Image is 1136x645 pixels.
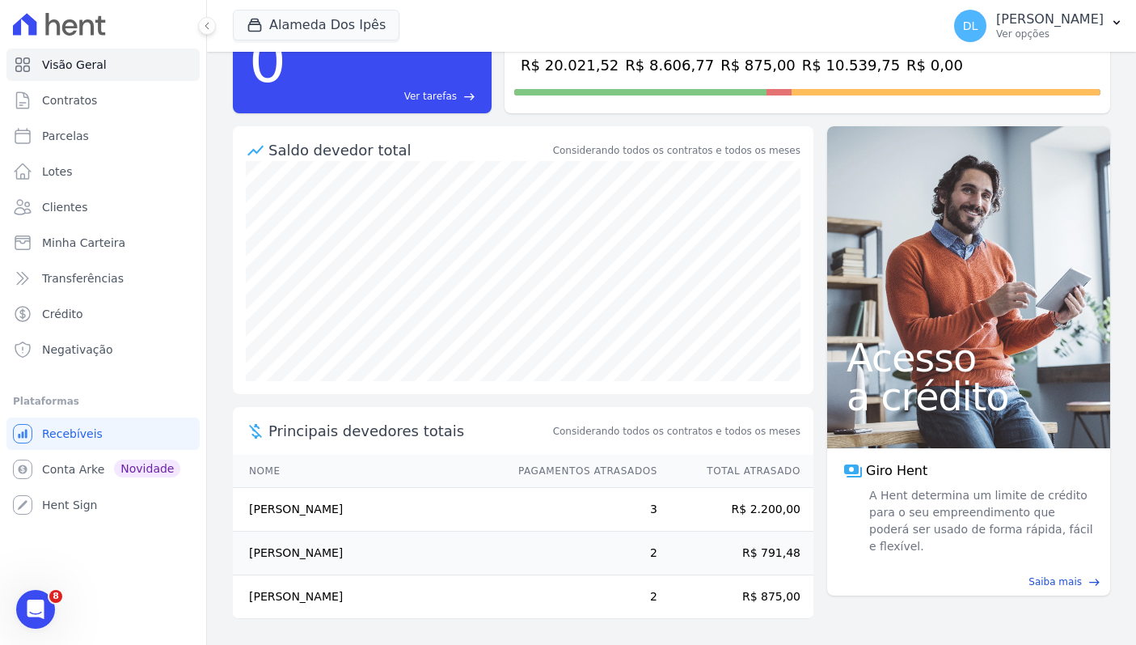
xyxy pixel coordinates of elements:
[404,89,457,104] span: Ver tarefas
[42,199,87,215] span: Clientes
[16,590,55,629] iframe: Intercom live chat
[996,11,1104,28] p: [PERSON_NAME]
[6,84,200,117] a: Contratos
[233,575,503,619] td: [PERSON_NAME]
[49,590,62,603] span: 8
[1028,575,1082,589] span: Saiba mais
[6,333,200,366] a: Negativação
[42,92,97,108] span: Contratos
[963,20,978,32] span: DL
[42,461,104,477] span: Conta Arke
[42,163,73,180] span: Lotes
[13,392,193,411] div: Plataformas
[866,461,927,481] span: Giro Hent
[42,426,103,442] span: Recebíveis
[847,377,1091,416] span: a crédito
[847,338,1091,377] span: Acesso
[658,488,813,532] td: R$ 2.200,00
[503,532,658,575] td: 2
[233,532,503,575] td: [PERSON_NAME]
[42,57,107,73] span: Visão Geral
[658,532,813,575] td: R$ 791,48
[463,91,475,103] span: east
[42,497,98,513] span: Hent Sign
[114,460,180,477] span: Novidade
[521,54,619,76] div: R$ 20.021,52
[42,342,113,358] span: Negativação
[941,3,1136,49] button: DL [PERSON_NAME] Ver opções
[233,10,399,40] button: Alameda Dos Ipês
[503,455,658,488] th: Pagamentos Atrasados
[6,453,200,486] a: Conta Arke Novidade
[6,489,200,521] a: Hent Sign
[720,54,796,76] div: R$ 875,00
[625,54,714,76] div: R$ 8.606,77
[658,575,813,619] td: R$ 875,00
[553,143,800,158] div: Considerando todos os contratos e todos os meses
[42,235,125,251] span: Minha Carteira
[42,270,124,286] span: Transferências
[249,19,286,104] div: 0
[42,306,83,322] span: Crédito
[233,488,503,532] td: [PERSON_NAME]
[553,424,800,439] span: Considerando todos os contratos e todos os meses
[6,120,200,152] a: Parcelas
[837,575,1100,589] a: Saiba mais east
[6,227,200,259] a: Minha Carteira
[1088,576,1100,588] span: east
[6,191,200,223] a: Clientes
[268,139,550,161] div: Saldo devedor total
[503,488,658,532] td: 3
[866,487,1094,555] span: A Hent determina um limite de crédito para o seu empreendimento que poderá ser usado de forma ráp...
[906,54,983,76] div: R$ 0,00
[6,262,200,295] a: Transferências
[233,455,503,488] th: Nome
[6,155,200,188] a: Lotes
[802,54,900,76] div: R$ 10.539,75
[268,420,550,442] span: Principais devedores totais
[6,49,200,81] a: Visão Geral
[996,28,1104,40] p: Ver opções
[42,128,89,144] span: Parcelas
[503,575,658,619] td: 2
[658,455,813,488] th: Total Atrasado
[6,298,200,330] a: Crédito
[293,89,475,104] a: Ver tarefas east
[6,418,200,450] a: Recebíveis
